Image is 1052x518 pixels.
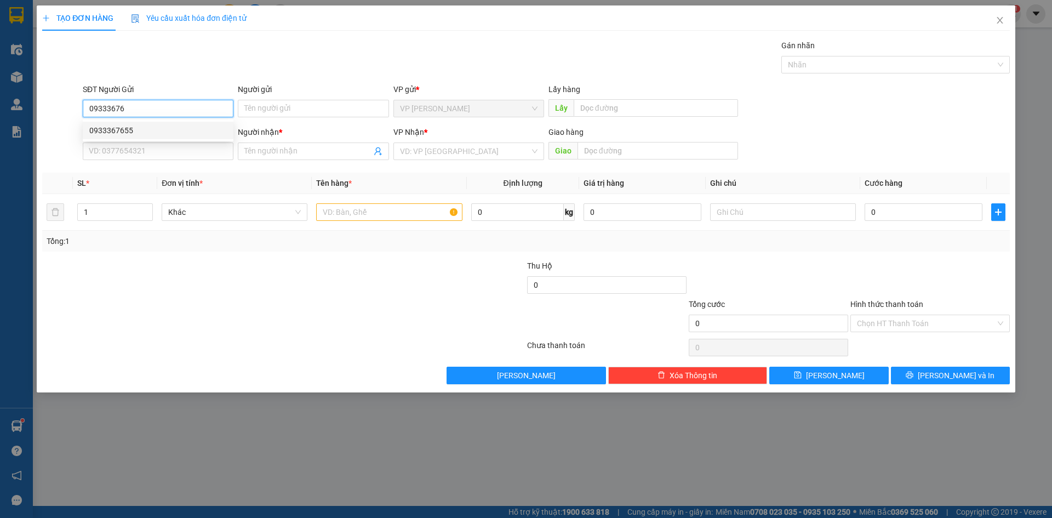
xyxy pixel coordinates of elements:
[77,179,86,187] span: SL
[578,142,738,160] input: Dọc đường
[89,124,227,136] div: 0933367655
[527,261,552,270] span: Thu Hộ
[991,203,1005,221] button: plus
[985,5,1015,36] button: Close
[658,371,665,380] span: delete
[393,83,544,95] div: VP gửi
[769,367,888,384] button: save[PERSON_NAME]
[393,128,424,136] span: VP Nhận
[400,100,538,117] span: VP Phan Thiết
[670,369,717,382] span: Xóa Thông tin
[374,147,382,156] span: user-add
[996,16,1004,25] span: close
[918,369,994,382] span: [PERSON_NAME] và In
[83,83,233,95] div: SĐT Người Gửi
[584,203,701,221] input: 0
[504,179,542,187] span: Định lượng
[42,14,113,22] span: TẠO ĐƠN HÀNG
[238,83,388,95] div: Người gửi
[47,235,406,247] div: Tổng: 1
[850,300,923,309] label: Hình thức thanh toán
[891,367,1010,384] button: printer[PERSON_NAME] và In
[548,142,578,160] span: Giao
[447,367,606,384] button: [PERSON_NAME]
[689,300,725,309] span: Tổng cước
[564,203,575,221] span: kg
[865,179,902,187] span: Cước hàng
[548,85,580,94] span: Lấy hàng
[316,179,352,187] span: Tên hàng
[131,14,140,23] img: icon
[316,203,462,221] input: VD: Bàn, Ghế
[162,179,203,187] span: Đơn vị tính
[497,369,556,382] span: [PERSON_NAME]
[238,126,388,138] div: Người nhận
[83,122,233,139] div: 0933367655
[526,339,688,358] div: Chưa thanh toán
[906,371,913,380] span: printer
[992,208,1005,217] span: plus
[706,173,860,194] th: Ghi chú
[781,41,815,50] label: Gán nhãn
[584,179,624,187] span: Giá trị hàng
[794,371,802,380] span: save
[608,367,768,384] button: deleteXóa Thông tin
[548,128,584,136] span: Giao hàng
[806,369,865,382] span: [PERSON_NAME]
[168,204,301,220] span: Khác
[47,203,64,221] button: delete
[574,99,738,117] input: Dọc đường
[710,203,856,221] input: Ghi Chú
[42,14,50,22] span: plus
[131,14,247,22] span: Yêu cầu xuất hóa đơn điện tử
[548,99,574,117] span: Lấy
